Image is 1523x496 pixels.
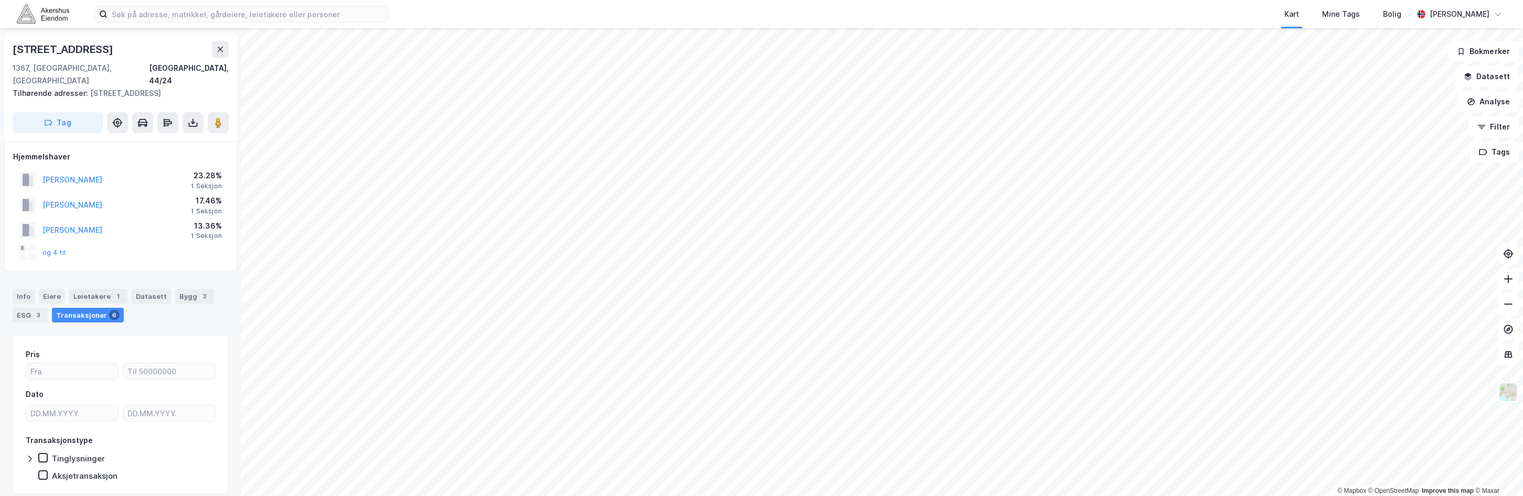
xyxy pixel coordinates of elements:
[1322,8,1360,20] div: Mine Tags
[26,405,118,421] input: DD.MM.YYYY
[123,363,215,379] input: Til 50000000
[109,310,120,320] div: 6
[33,310,44,320] div: 3
[13,112,103,133] button: Tag
[13,41,115,58] div: [STREET_ADDRESS]
[191,169,222,182] div: 23.28%
[191,207,222,215] div: 1 Seksjon
[1430,8,1489,20] div: [PERSON_NAME]
[26,434,93,447] div: Transaksjonstype
[1468,116,1519,137] button: Filter
[52,471,117,481] div: Aksjetransaksjon
[52,454,105,463] div: Tinglysninger
[13,289,35,304] div: Info
[1471,446,1523,496] div: Kontrollprogram for chat
[1458,91,1519,112] button: Analyse
[113,291,123,301] div: 1
[123,405,215,421] input: DD.MM.YYYY
[1337,487,1366,494] a: Mapbox
[69,289,127,304] div: Leietakere
[149,62,229,87] div: [GEOGRAPHIC_DATA], 44/24
[26,388,44,401] div: Dato
[26,348,40,361] div: Pris
[17,5,69,23] img: akershus-eiendom-logo.9091f326c980b4bce74ccdd9f866810c.svg
[1448,41,1519,62] button: Bokmerker
[132,289,171,304] div: Datasett
[199,291,210,301] div: 3
[1368,487,1419,494] a: OpenStreetMap
[13,89,90,98] span: Tilhørende adresser:
[13,150,228,163] div: Hjemmelshaver
[26,363,118,379] input: Fra
[52,308,124,322] div: Transaksjoner
[1471,446,1523,496] iframe: Chat Widget
[191,232,222,240] div: 1 Seksjon
[13,87,220,100] div: [STREET_ADDRESS]
[39,289,65,304] div: Eiere
[1455,66,1519,87] button: Datasett
[13,308,48,322] div: ESG
[1383,8,1401,20] div: Bolig
[1284,8,1299,20] div: Kart
[191,220,222,232] div: 13.36%
[108,6,388,22] input: Søk på adresse, matrikkel, gårdeiere, leietakere eller personer
[1498,382,1518,402] img: Z
[1470,142,1519,163] button: Tags
[175,289,214,304] div: Bygg
[1422,487,1474,494] a: Improve this map
[191,195,222,207] div: 17.46%
[13,62,149,87] div: 1367, [GEOGRAPHIC_DATA], [GEOGRAPHIC_DATA]
[191,182,222,190] div: 1 Seksjon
